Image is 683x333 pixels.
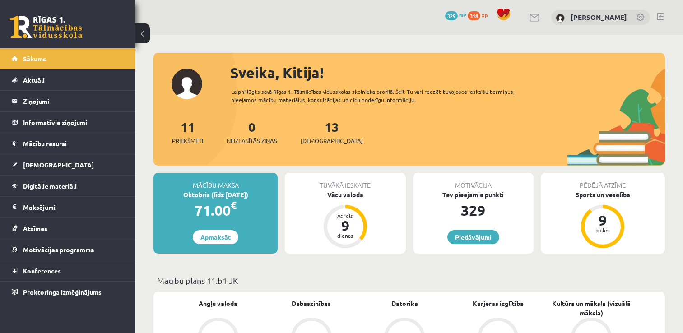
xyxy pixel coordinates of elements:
a: Dabaszinības [292,299,331,308]
span: Proktoringa izmēģinājums [23,288,102,296]
span: € [231,199,237,212]
img: Kitija Borkovska [556,14,565,23]
legend: Informatīvie ziņojumi [23,112,124,133]
span: xp [482,11,488,18]
div: dienas [332,233,359,238]
div: Sveika, Kitija! [230,62,665,83]
a: Kultūra un māksla (vizuālā māksla) [544,299,638,318]
span: 318 [468,11,480,20]
span: Mācību resursi [23,139,67,148]
a: Datorika [391,299,418,308]
p: Mācību plāns 11.b1 JK [157,274,661,287]
a: Digitālie materiāli [12,176,124,196]
div: balles [589,227,616,233]
span: Atzīmes [23,224,47,232]
a: Karjeras izglītība [473,299,524,308]
a: Informatīvie ziņojumi [12,112,124,133]
div: Pēdējā atzīme [541,173,665,190]
legend: Ziņojumi [23,91,124,111]
div: Vācu valoda [285,190,405,199]
div: 71.00 [153,199,278,221]
a: 0Neizlasītās ziņas [227,119,277,145]
a: Piedāvājumi [447,230,499,244]
a: [DEMOGRAPHIC_DATA] [12,154,124,175]
span: Sākums [23,55,46,63]
span: Aktuāli [23,76,45,84]
div: Mācību maksa [153,173,278,190]
span: mP [459,11,466,18]
span: Konferences [23,267,61,275]
a: Aktuāli [12,69,124,90]
a: Atzīmes [12,218,124,239]
div: Motivācija [413,173,534,190]
a: Maksājumi [12,197,124,217]
div: Tuvākā ieskaite [285,173,405,190]
div: Tev pieejamie punkti [413,190,534,199]
a: 13[DEMOGRAPHIC_DATA] [301,119,363,145]
a: Konferences [12,260,124,281]
div: 9 [332,218,359,233]
a: 318 xp [468,11,492,18]
span: Digitālie materiāli [23,182,77,190]
a: Ziņojumi [12,91,124,111]
a: Apmaksāt [193,230,238,244]
a: Vācu valoda Atlicis 9 dienas [285,190,405,250]
div: Oktobris (līdz [DATE]) [153,190,278,199]
a: [PERSON_NAME] [571,13,627,22]
a: Sports un veselība 9 balles [541,190,665,250]
span: Motivācijas programma [23,245,94,254]
div: 329 [413,199,534,221]
a: Mācību resursi [12,133,124,154]
a: Rīgas 1. Tālmācības vidusskola [10,16,82,38]
legend: Maksājumi [23,197,124,217]
a: Angļu valoda [199,299,237,308]
div: Atlicis [332,213,359,218]
span: Neizlasītās ziņas [227,136,277,145]
div: 9 [589,213,616,227]
div: Laipni lūgts savā Rīgas 1. Tālmācības vidusskolas skolnieka profilā. Šeit Tu vari redzēt tuvojošo... [231,88,538,104]
span: [DEMOGRAPHIC_DATA] [23,161,94,169]
span: 329 [445,11,458,20]
a: 11Priekšmeti [172,119,203,145]
span: Priekšmeti [172,136,203,145]
a: Sākums [12,48,124,69]
span: [DEMOGRAPHIC_DATA] [301,136,363,145]
div: Sports un veselība [541,190,665,199]
a: Motivācijas programma [12,239,124,260]
a: Proktoringa izmēģinājums [12,282,124,302]
a: 329 mP [445,11,466,18]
